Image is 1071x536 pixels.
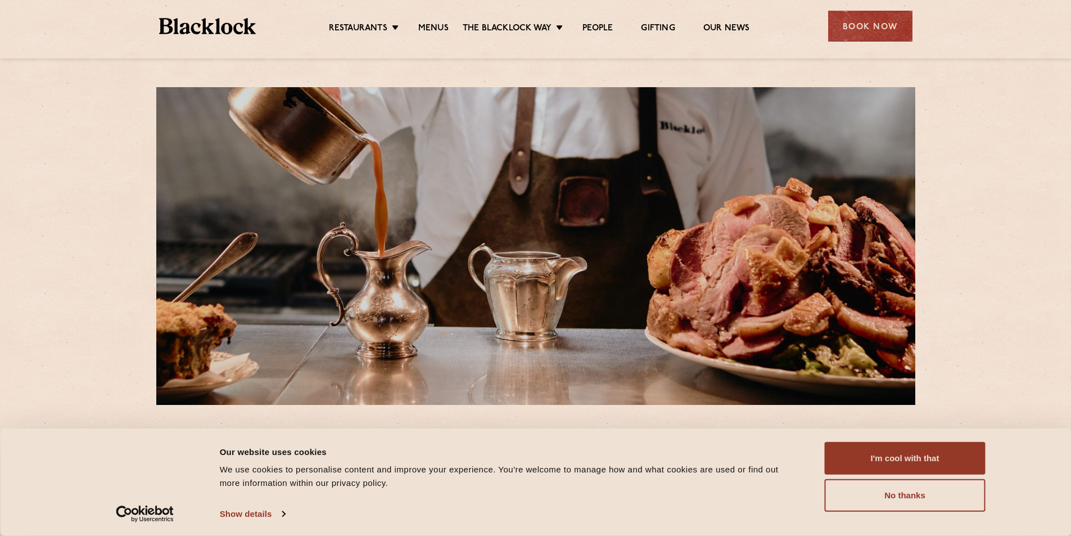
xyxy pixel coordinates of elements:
[220,463,799,490] div: We use cookies to personalise content and improve your experience. You're welcome to manage how a...
[96,506,194,523] a: Usercentrics Cookiebot - opens in a new window
[641,23,675,35] a: Gifting
[825,442,986,475] button: I'm cool with that
[703,23,750,35] a: Our News
[418,23,449,35] a: Menus
[828,11,912,42] div: Book Now
[329,23,387,35] a: Restaurants
[582,23,613,35] a: People
[220,506,285,523] a: Show details
[825,479,986,512] button: No thanks
[159,18,256,34] img: BL_Textured_Logo-footer-cropped.svg
[463,23,552,35] a: The Blacklock Way
[220,445,799,458] div: Our website uses cookies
